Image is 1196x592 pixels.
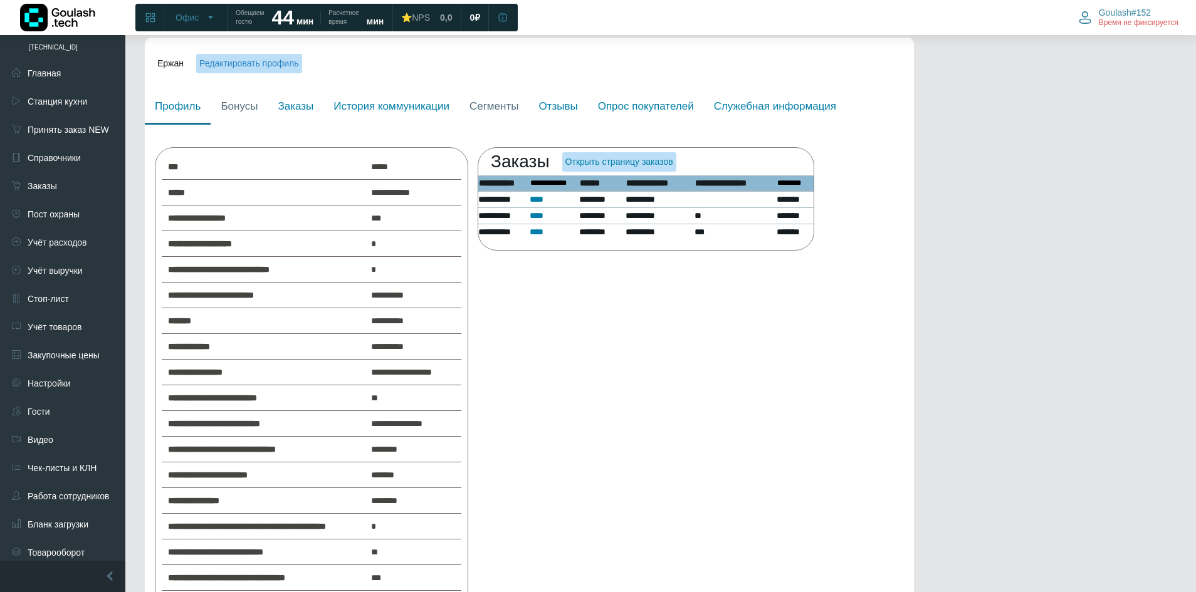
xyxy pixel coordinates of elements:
span: Расчетное время [328,9,359,26]
span: ₽ [475,12,480,23]
a: Заказы [268,90,323,125]
a: Опрос покупателей [588,90,704,125]
span: Офис [176,12,199,23]
h2: Заказы [491,151,550,172]
a: История коммуникации [323,90,459,125]
a: Отзывы [528,90,587,125]
a: Открыть страницу заказов [565,157,673,167]
a: Обещаем гостю 44 мин Расчетное время мин [228,6,391,29]
span: мин [296,16,313,26]
a: Служебная информация [704,90,846,125]
a: Бонусы [211,90,268,125]
a: 0 ₽ [462,6,488,29]
a: Редактировать профиль [196,54,302,73]
span: мин [367,16,384,26]
a: Сегменты [459,90,528,125]
button: Офис [168,8,223,28]
div: Ержан [145,51,914,76]
div: ⭐ [401,12,430,23]
button: Goulash#152 Время не фиксируется [1071,4,1186,31]
span: NPS [412,13,430,23]
img: Логотип компании Goulash.tech [20,4,95,31]
a: ⭐NPS 0,0 [394,6,459,29]
strong: 44 [271,6,294,29]
span: 0 [469,12,475,23]
a: Профиль [145,90,211,125]
span: Обещаем гостю [236,9,264,26]
span: Время не фиксируется [1099,18,1178,28]
span: Goulash#152 [1099,7,1151,18]
span: 0,0 [440,12,452,23]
